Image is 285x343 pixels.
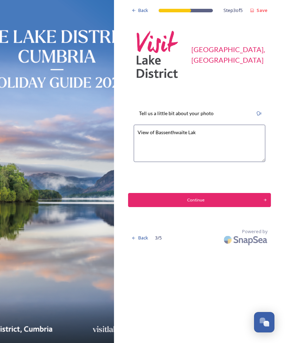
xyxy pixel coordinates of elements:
[134,125,265,162] textarea: View of Bassenthwaite Lak
[138,7,148,14] span: Back
[223,7,243,14] span: Step 3 of 5
[128,193,271,207] button: Continue
[132,197,260,203] div: Continue
[191,44,267,65] div: [GEOGRAPHIC_DATA], [GEOGRAPHIC_DATA]
[254,312,274,332] button: Open Chat
[242,228,267,235] span: Powered by
[134,106,219,121] div: Tell us a little bit about your photo
[222,231,271,248] img: SnapSea Logo
[132,28,184,81] img: Square-VLD-Logo-Pink-Grey.png
[155,235,162,241] span: 3 / 5
[256,7,267,13] strong: Save
[138,235,148,241] span: Back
